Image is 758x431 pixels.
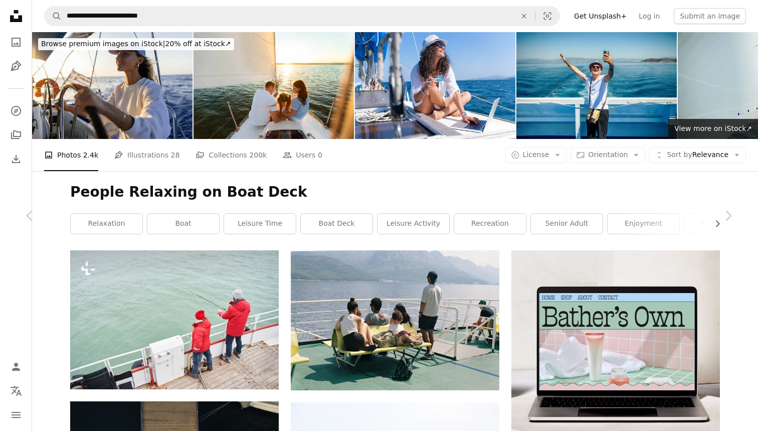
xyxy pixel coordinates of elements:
[6,101,26,121] a: Explore
[301,214,372,234] a: boat deck
[70,315,279,324] a: High angle view of the young sailor helping to the diligent fisher to taking out huge fish from t...
[513,7,535,26] button: Clear
[6,405,26,425] button: Menu
[649,147,746,163] button: Sort byRelevance
[516,32,677,139] img: The best memories are made on the ship
[571,147,645,163] button: Orientation
[70,250,279,389] img: High angle view of the young sailor helping to the diligent fisher to taking out huge fish from t...
[667,151,692,159] span: Sort by
[633,8,666,24] a: Log in
[6,381,26,401] button: Language
[454,214,526,234] a: recreation
[6,56,26,76] a: Illustrations
[44,6,560,26] form: Find visuals sitewide
[32,32,240,56] a: Browse premium images on iStock|20% off at iStock↗
[194,32,354,139] img: Family Yacht Sailing, Parents And Daughter Sitting On Deck, Back-View
[6,125,26,145] a: Collections
[71,214,142,234] a: relaxation
[318,150,322,161] span: 0
[674,124,752,132] span: View more on iStock ↗
[291,316,499,325] a: a group of people sitting on top of a yellow bench
[38,38,234,50] div: 20% off at iStock ↗
[668,119,758,139] a: View more on iStock↗
[568,8,633,24] a: Get Unsplash+
[6,357,26,377] a: Log in / Sign up
[377,214,449,234] a: leisure activity
[588,151,628,159] span: Orientation
[531,214,603,234] a: senior adult
[45,7,62,26] button: Search Unsplash
[41,40,165,48] span: Browse premium images on iStock |
[6,149,26,169] a: Download History
[684,214,756,234] a: two person
[114,139,179,171] a: Illustrations 28
[291,250,499,390] img: a group of people sitting on top of a yellow bench
[535,7,559,26] button: Visual search
[249,150,267,161] span: 200k
[6,32,26,52] a: Photos
[283,139,322,171] a: Users 0
[667,150,728,160] span: Relevance
[196,139,267,171] a: Collections 200k
[355,32,515,139] img: Happy woman using a laptop on a yacht, blending work and leisure under the sun at sea.
[674,8,746,24] button: Submit an image
[505,147,567,163] button: License
[32,32,193,139] img: Woman skipper on a sailboat
[147,214,219,234] a: boat
[608,214,679,234] a: enjoyment
[70,183,720,201] h1: People Relaxing on Boat Deck
[171,150,180,161] span: 28
[224,214,296,234] a: leisure time
[523,151,549,159] span: License
[698,168,758,264] a: Next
